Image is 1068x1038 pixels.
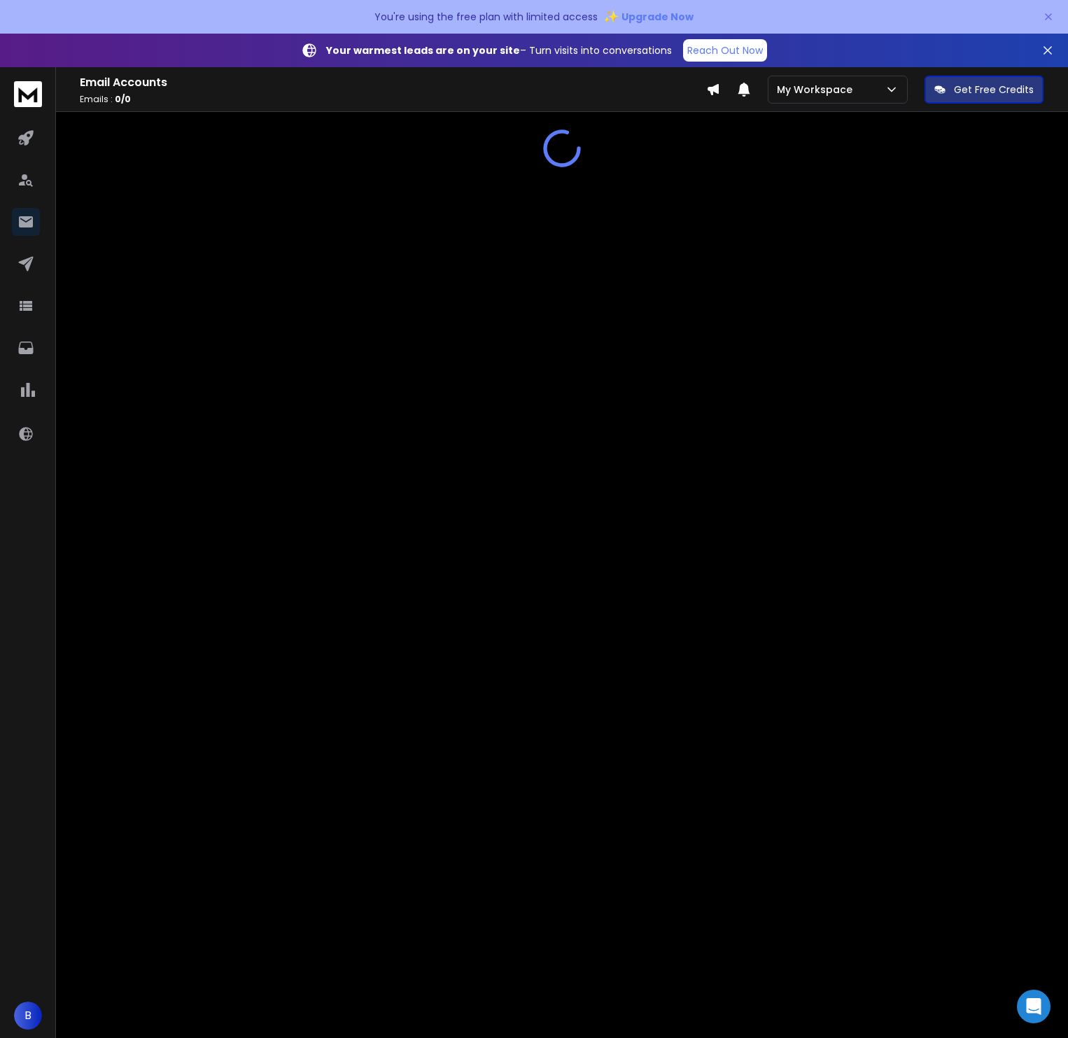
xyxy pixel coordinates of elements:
div: Open Intercom Messenger [1017,990,1051,1023]
span: Upgrade Now [621,10,694,24]
p: Reach Out Now [687,43,763,57]
span: 0 / 0 [115,93,131,105]
h1: Email Accounts [80,74,706,91]
p: Get Free Credits [954,83,1034,97]
img: logo [14,81,42,107]
button: B [14,1002,42,1030]
span: ✨ [603,7,619,27]
button: Get Free Credits [925,76,1044,104]
a: Reach Out Now [683,39,767,62]
button: ✨Upgrade Now [603,3,694,31]
p: – Turn visits into conversations [326,43,672,57]
p: Emails : [80,94,706,105]
p: My Workspace [777,83,858,97]
p: You're using the free plan with limited access [374,10,598,24]
strong: Your warmest leads are on your site [326,43,520,57]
